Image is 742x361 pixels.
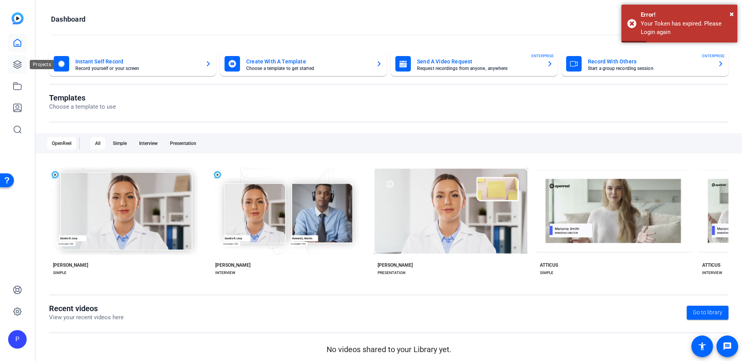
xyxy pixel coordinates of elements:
[562,51,728,76] button: Record With OthersStart a group recording sessionENTERPRISE
[30,60,54,69] div: Projects
[49,93,116,102] h1: Templates
[8,330,27,349] div: P
[540,270,553,276] div: SIMPLE
[49,51,216,76] button: Instant Self RecordRecord yourself or your screen
[165,137,201,150] div: Presentation
[730,9,734,19] span: ×
[391,51,558,76] button: Send A Video RequestRequest recordings from anyone, anywhereENTERPRISE
[51,15,85,24] h1: Dashboard
[53,270,66,276] div: SIMPLE
[588,57,711,66] mat-card-title: Record With Others
[246,66,370,71] mat-card-subtitle: Choose a template to get started
[378,270,405,276] div: PRESENTATION
[531,53,554,59] span: ENTERPRISE
[49,304,124,313] h1: Recent videos
[215,270,235,276] div: INTERVIEW
[49,344,728,355] p: No videos shared to your Library yet.
[378,262,413,268] div: [PERSON_NAME]
[75,57,199,66] mat-card-title: Instant Self Record
[540,262,558,268] div: ATTICUS
[641,10,732,19] div: Error!
[698,342,707,351] mat-icon: accessibility
[12,12,24,24] img: blue-gradient.svg
[108,137,131,150] div: Simple
[49,313,124,322] p: View your recent videos here
[702,262,720,268] div: ATTICUS
[417,66,541,71] mat-card-subtitle: Request recordings from anyone, anywhere
[134,137,162,150] div: Interview
[723,342,732,351] mat-icon: message
[687,306,728,320] a: Go to library
[417,57,541,66] mat-card-title: Send A Video Request
[215,262,250,268] div: [PERSON_NAME]
[641,19,732,37] div: Your Token has expired. Please Login again
[53,262,88,268] div: [PERSON_NAME]
[246,57,370,66] mat-card-title: Create With A Template
[49,102,116,111] p: Choose a template to use
[730,8,734,20] button: Close
[702,270,722,276] div: INTERVIEW
[90,137,105,150] div: All
[588,66,711,71] mat-card-subtitle: Start a group recording session
[693,308,722,317] span: Go to library
[220,51,387,76] button: Create With A TemplateChoose a template to get started
[702,53,725,59] span: ENTERPRISE
[47,137,76,150] div: OpenReel
[75,66,199,71] mat-card-subtitle: Record yourself or your screen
